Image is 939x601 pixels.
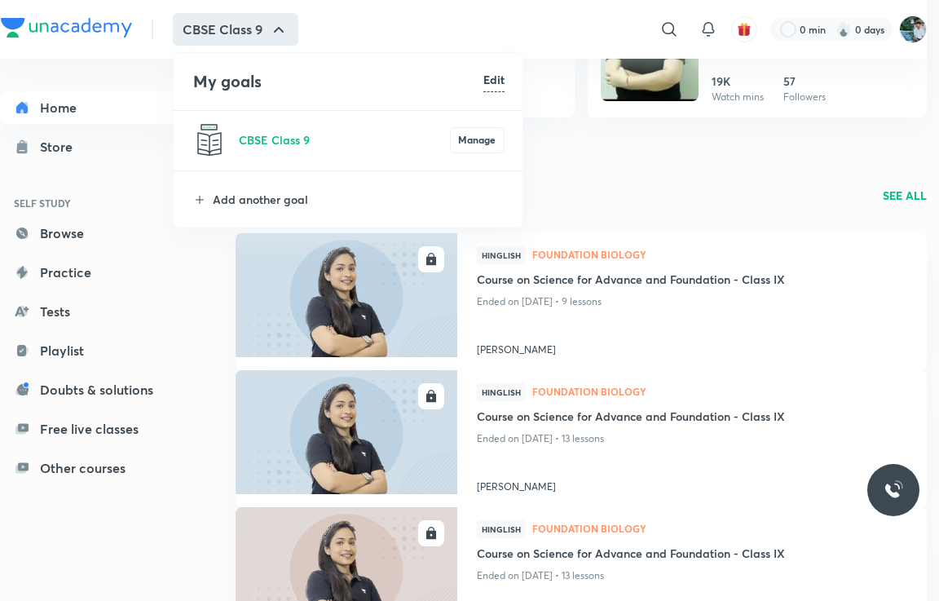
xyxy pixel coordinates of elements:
p: CBSE Class 9 [239,131,450,148]
h4: My goals [193,69,483,94]
p: Add another goal [213,191,505,208]
img: CBSE Class 9 [193,124,226,157]
button: Manage [450,127,505,153]
h6: Edit [483,71,505,88]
